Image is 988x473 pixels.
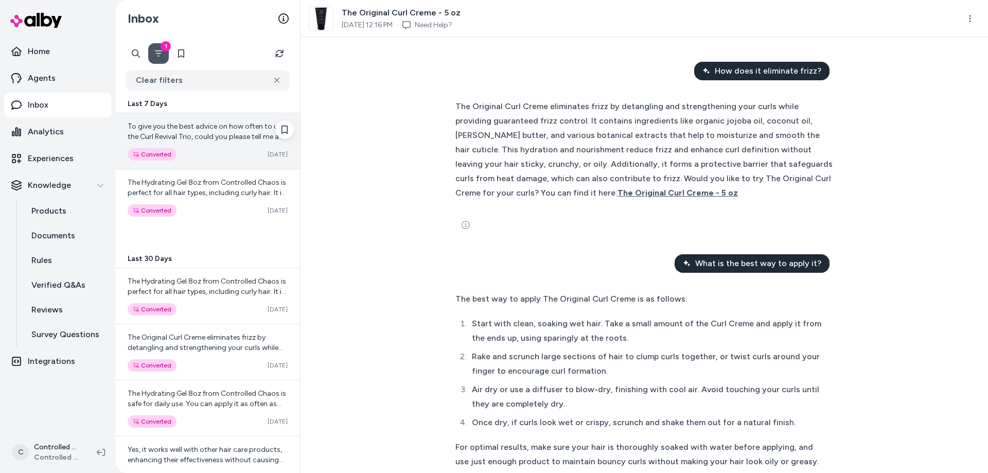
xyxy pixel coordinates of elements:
[115,324,300,380] a: The Original Curl Creme eliminates frizz by detangling and strengthening your curls while providi...
[128,303,177,316] div: Converted
[148,43,169,64] button: Filter
[128,415,177,428] div: Converted
[4,349,111,374] a: Integrations
[126,70,290,91] button: Clear filters
[268,206,288,215] span: [DATE]
[31,205,66,217] p: Products
[128,254,172,264] span: Last 30 Days
[268,417,288,426] span: [DATE]
[12,444,29,461] span: C
[128,11,159,26] h2: Inbox
[10,13,62,28] img: alby Logo
[268,305,288,313] span: [DATE]
[128,178,287,269] span: The Hydrating Gel 8oz from Controlled Chaos is perfect for all hair types, including curly hair. ...
[21,322,111,347] a: Survey Questions
[695,257,821,270] span: What is the best way to apply it?
[4,119,111,144] a: Analytics
[161,41,171,51] div: 1
[715,65,821,77] span: How does it eliminate frizz?
[115,268,300,324] a: The Hydrating Gel 8oz from Controlled Chaos is perfect for all hair types, including curly hair. ...
[128,122,287,192] span: To give you the best advice on how often to use the Curl Revival Trio, could you please tell me a...
[6,436,89,469] button: CControlled Chaos ShopifyControlled Chaos
[28,152,74,165] p: Experiences
[455,215,476,235] button: See more
[455,292,823,306] div: The best way to apply The Original Curl Creme is as follows:
[128,389,288,449] span: The Hydrating Gel 8oz from Controlled Chaos is safe for daily use. You can apply it as often as y...
[4,39,111,64] a: Home
[21,297,111,322] a: Reviews
[397,20,398,30] span: ·
[21,273,111,297] a: Verified Q&As
[469,382,823,411] li: Air dry or use a diffuser to blow-dry, finishing with cool air. Avoid touching your curls until t...
[617,188,738,198] span: The Original Curl Creme - 5 oz
[268,150,288,159] span: [DATE]
[128,359,177,372] div: Converted
[4,93,111,117] a: Inbox
[31,230,75,242] p: Documents
[469,415,823,430] li: Once dry, if curls look wet or crispy, scrunch and shake them out for a natural finish.
[21,199,111,223] a: Products
[31,328,99,341] p: Survey Questions
[4,146,111,171] a: Experiences
[28,126,64,138] p: Analytics
[115,169,300,225] a: The Hydrating Gel 8oz from Controlled Chaos is perfect for all hair types, including curly hair. ...
[28,45,50,58] p: Home
[31,279,85,291] p: Verified Q&As
[469,349,823,378] li: Rake and scrunch large sections of hair to clump curls together, or twist curls around your finge...
[128,204,177,217] div: Converted
[342,7,461,19] span: The Original Curl Creme - 5 oz
[115,113,300,169] a: To give you the best advice on how often to use the Curl Revival Trio, could you please tell me a...
[269,43,290,64] button: Refresh
[455,101,833,198] span: The Original Curl Creme eliminates frizz by detangling and strengthening your curls while providi...
[28,179,71,191] p: Knowledge
[342,20,393,30] span: [DATE] 12:16 PM
[415,20,452,30] a: Need Help?
[31,304,63,316] p: Reviews
[115,380,300,436] a: The Hydrating Gel 8oz from Controlled Chaos is safe for daily use. You can apply it as often as y...
[4,173,111,198] button: Knowledge
[28,72,56,84] p: Agents
[128,148,177,161] div: Converted
[4,66,111,91] a: Agents
[34,452,80,463] span: Controlled Chaos
[28,355,75,367] p: Integrations
[31,254,52,267] p: Rules
[128,99,167,109] span: Last 7 Days
[21,223,111,248] a: Documents
[128,277,287,368] span: The Hydrating Gel 8oz from Controlled Chaos is perfect for all hair types, including curly hair. ...
[28,99,48,111] p: Inbox
[469,317,823,345] li: Start with clean, soaking wet hair. Take a small amount of the Curl Creme and apply it from the e...
[268,361,288,370] span: [DATE]
[309,7,333,30] img: 5OzCurl_6a9bfac3-aabe-427f-8642-a1399a297fc0.webp
[34,442,80,452] p: Controlled Chaos Shopify
[21,248,111,273] a: Rules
